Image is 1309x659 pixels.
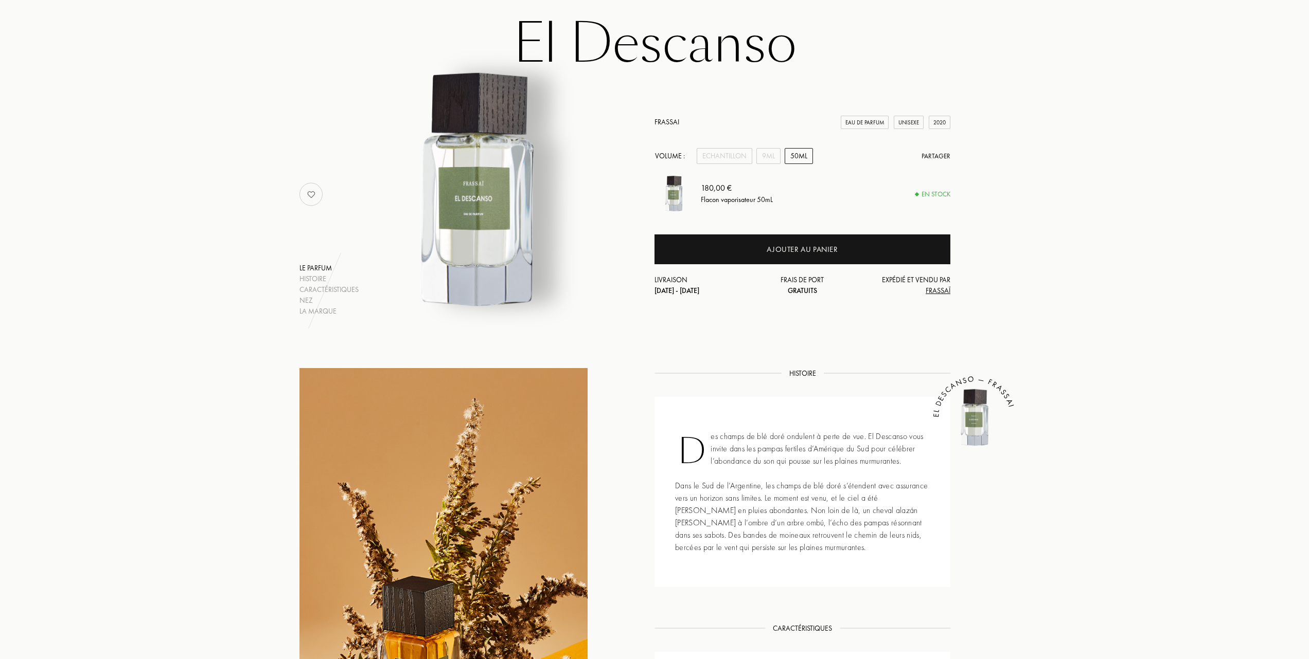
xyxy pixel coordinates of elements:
div: 50mL [785,148,813,164]
div: Livraison [654,274,753,296]
div: Ajouter au panier [767,244,838,255]
span: [DATE] - [DATE] [654,286,699,295]
div: 180,00 € [701,182,773,194]
div: La marque [299,306,359,317]
span: Frassaï [926,286,950,295]
h1: El Descanso [397,16,912,72]
div: Histoire [299,273,359,284]
div: Partager [922,151,950,161]
div: Frais de port [753,274,852,296]
div: Expédié et vendu par [852,274,950,296]
div: Echantillon [697,148,752,164]
div: Nez [299,295,359,306]
div: Eau de Parfum [841,116,889,130]
div: Caractéristiques [299,284,359,295]
div: Des champs de blé doré ondulent à perte de vue. El Descanso vous invite dans les pampas fertiles ... [654,397,950,587]
div: Le parfum [299,263,359,273]
img: El Descanso Frassai [350,62,605,317]
div: 2020 [929,116,950,130]
div: 9mL [756,148,781,164]
span: Gratuits [788,286,817,295]
img: El Descanso Frassai [654,174,693,213]
img: no_like_p.png [301,184,322,205]
div: En stock [915,189,950,199]
div: Flacon vaporisateur 50mL [701,194,773,205]
div: Unisexe [894,116,924,130]
a: Frassai [654,117,679,126]
div: Volume : [654,148,691,164]
img: El Descanso [944,387,1005,448]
